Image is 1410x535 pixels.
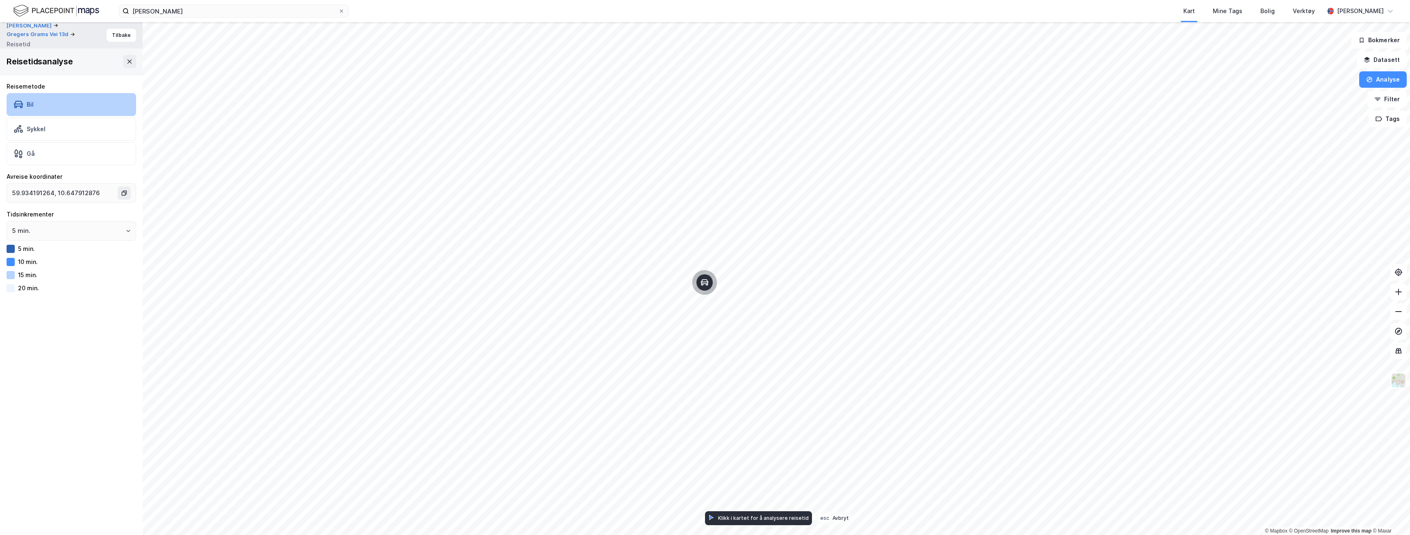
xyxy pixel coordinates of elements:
button: [PERSON_NAME] [7,22,53,30]
div: 20 min. [18,285,39,291]
button: Bokmerker [1351,32,1407,48]
button: Open [125,228,132,234]
input: Klikk i kartet for å velge avreisested [7,184,119,203]
button: Tags [1369,111,1407,127]
div: Mine Tags [1213,6,1242,16]
div: Reisetid [7,39,30,49]
div: Verktøy [1293,6,1315,16]
a: OpenStreetMap [1289,528,1329,534]
div: Klikk i kartet for å analysere reisetid [718,515,809,521]
div: Gå [27,150,35,157]
button: Analyse [1359,71,1407,88]
div: Avbryt [832,515,849,521]
div: 5 min. [18,245,35,252]
div: Avreise koordinater [7,172,136,182]
button: Datasett [1357,52,1407,68]
div: Map marker [696,274,713,291]
button: Filter [1367,91,1407,107]
img: logo.f888ab2527a4732fd821a326f86c7f29.svg [13,4,99,18]
button: Gregers Grams Vei 13d [7,30,70,39]
div: Kart [1183,6,1195,16]
button: Tilbake [107,29,136,42]
iframe: Chat Widget [1369,496,1410,535]
div: [PERSON_NAME] [1337,6,1384,16]
a: Improve this map [1331,528,1371,534]
div: 15 min. [18,271,37,278]
div: 10 min. [18,258,38,265]
div: Reisemetode [7,82,136,91]
div: Reisetidsanalyse [7,55,73,68]
input: Søk på adresse, matrikkel, gårdeiere, leietakere eller personer [129,5,338,17]
img: Z [1391,373,1406,388]
div: Bolig [1260,6,1275,16]
div: Sykkel [27,125,45,132]
input: ClearOpen [7,221,136,240]
div: Bil [27,101,34,108]
a: Mapbox [1265,528,1287,534]
div: esc [819,514,831,522]
div: Tidsinkrementer [7,209,136,219]
div: Kontrollprogram for chat [1369,496,1410,535]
